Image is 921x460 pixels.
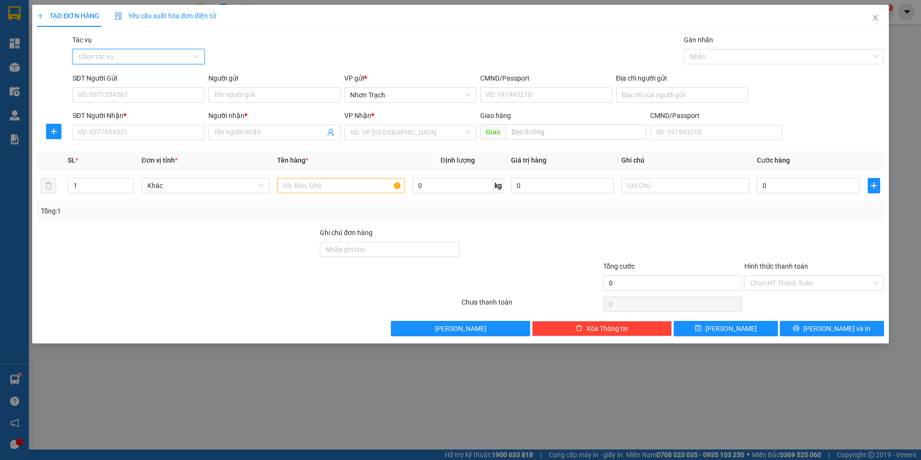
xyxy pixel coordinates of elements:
div: Chưa thanh toán [460,297,602,314]
span: TẠO ĐƠN HÀNG [37,12,99,20]
button: Close [862,5,889,32]
label: Ghi chú đơn hàng [320,229,373,236]
span: close [872,14,879,22]
div: Người nhận [208,110,340,121]
span: Giá trị hàng [511,156,546,164]
div: Tổng: 1 [41,206,355,216]
label: Tác vụ [73,36,92,44]
div: SĐT Người Nhận [73,110,205,121]
div: Địa chỉ người gửi [616,73,748,83]
button: delete [41,178,56,193]
button: plus [46,124,61,139]
span: plus [868,182,880,189]
span: plus [47,128,61,135]
button: printer[PERSON_NAME] và In [780,321,884,336]
input: Dọc đường [506,124,646,140]
div: SĐT Người Gửi [73,73,205,83]
input: Ghi Chú [621,178,749,193]
span: Tên hàng [277,156,308,164]
span: user-add [327,129,335,136]
span: Giao [480,124,506,140]
span: kg [494,178,503,193]
div: VP gửi [344,73,476,83]
label: Hình thức thanh toán [744,262,808,270]
span: Yêu cầu xuất hóa đơn điện tử [115,12,216,20]
span: save [695,325,702,332]
div: CMND/Passport [650,110,782,121]
span: [PERSON_NAME] [705,323,757,334]
span: Tổng cước [603,262,635,270]
span: [PERSON_NAME] và In [803,323,871,334]
span: plus [37,12,44,19]
span: Định lượng [441,156,475,164]
span: Đơn vị tính [142,156,178,164]
input: 0 [511,178,614,193]
div: Người gửi [208,73,340,83]
span: delete [576,325,582,332]
span: printer [793,325,800,332]
input: Ghi chú đơn hàng [320,242,460,257]
span: [PERSON_NAME] [435,323,486,334]
button: deleteXóa Thông tin [532,321,672,336]
span: SL [68,156,75,164]
input: VD: Bàn, Ghế [277,178,405,193]
span: Cước hàng [757,156,790,164]
button: [PERSON_NAME] [391,321,531,336]
img: icon [115,12,122,20]
th: Ghi chú [618,151,753,170]
div: CMND/Passport [480,73,612,83]
span: VP Nhận [344,112,371,119]
span: Xóa Thông tin [586,323,628,334]
span: Khác [147,178,264,193]
label: Gán nhãn [684,36,713,44]
input: Địa chỉ của người gửi [616,87,748,103]
span: Giao hàng [480,112,511,119]
span: Nhơn Trạch [350,88,471,102]
button: plus [868,178,880,193]
button: save[PERSON_NAME] [674,321,778,336]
